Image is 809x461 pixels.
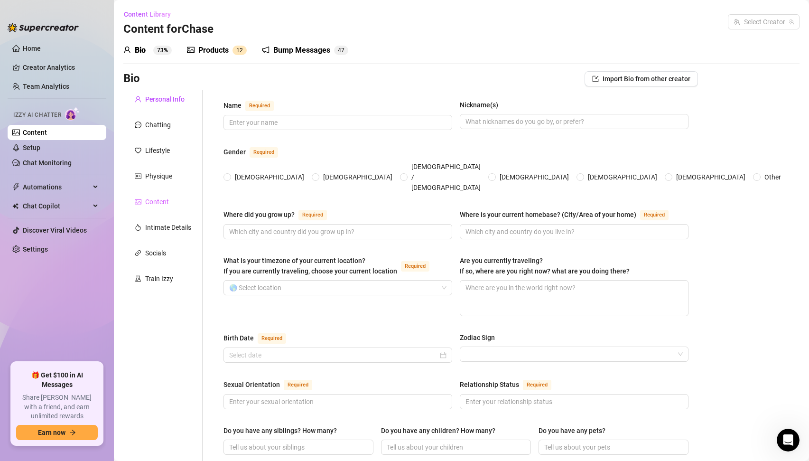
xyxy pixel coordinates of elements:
[245,101,274,111] span: Required
[460,332,502,343] label: Zodiac Sign
[229,350,438,360] input: Birth Date
[8,55,182,96] div: Ella says…
[229,396,445,407] input: Sexual Orientation
[460,332,495,343] div: Zodiac Sign
[223,209,295,220] div: Where did you grow up?
[465,116,681,127] input: Nickname(s)
[135,96,141,103] span: user
[539,425,605,436] div: Do you have any pets?
[223,425,344,436] label: Do you have any siblings? How many?
[496,172,573,182] span: [DEMOGRAPHIC_DATA]
[6,4,24,22] button: go back
[460,379,562,390] label: Relationship Status
[145,197,169,207] div: Content
[223,379,323,390] label: Sexual Orientation
[338,47,341,54] span: 4
[145,248,166,258] div: Socials
[381,425,502,436] label: Do you have any children? How many?
[381,425,495,436] div: Do you have any children? How many?
[23,45,41,52] a: Home
[334,46,348,55] sup: 47
[387,442,523,452] input: Do you have any children? How many?
[145,120,171,130] div: Chatting
[69,429,76,436] span: arrow-right
[135,45,146,56] div: Bio
[123,71,140,86] h3: Bio
[460,379,519,390] div: Relationship Status
[23,144,40,151] a: Setup
[23,159,72,167] a: Chat Monitoring
[83,252,177,271] button: I need an explanation❓
[40,5,56,20] img: Profile image for Ella
[12,220,177,247] button: Izzy Credits, billing & subscription or Affiliate Program 💵
[408,161,484,193] span: [DEMOGRAPHIC_DATA] / [DEMOGRAPHIC_DATA]
[135,173,141,179] span: idcard
[145,145,170,156] div: Lifestyle
[223,333,254,343] div: Birth Date
[23,179,90,195] span: Automations
[523,380,551,390] span: Required
[223,379,280,390] div: Sexual Orientation
[23,198,90,214] span: Chat Copilot
[116,196,177,215] button: Report Bug 🐛
[262,46,270,54] span: notification
[27,5,42,20] img: Profile image for Giselle
[258,333,286,344] span: Required
[145,222,191,233] div: Intimate Details
[16,371,98,389] span: 🎁 Get $100 in AI Messages
[16,425,98,440] button: Earn nowarrow-right
[12,203,19,209] img: Chat Copilot
[8,23,79,32] img: logo-BBDzfeDw.svg
[145,273,173,284] div: Train Izzy
[236,47,240,54] span: 1
[789,19,794,25] span: team
[23,226,87,234] a: Discover Viral Videos
[135,122,141,128] span: message
[223,257,397,275] span: What is your timezone of your current location? If you are currently traveling, choose your curre...
[672,172,749,182] span: [DEMOGRAPHIC_DATA]
[460,257,630,275] span: Are you currently traveling? If so, where are you right now? what are you doing there?
[223,209,337,220] label: Where did you grow up?
[465,396,681,407] input: Relationship Status
[465,226,681,237] input: Where is your current homebase? (City/Area of your home)
[223,147,246,157] div: Gender
[80,12,117,21] p: A few hours
[187,46,195,54] span: picture
[544,442,681,452] input: Do you have any pets?
[232,46,247,55] sup: 12
[223,100,242,111] div: Name
[460,209,679,220] label: Where is your current homebase? (City/Area of your home)
[585,71,698,86] button: Import Bio from other creator
[13,111,61,120] span: Izzy AI Chatter
[145,94,185,104] div: Personal Info
[319,172,396,182] span: [DEMOGRAPHIC_DATA]
[223,146,288,158] label: Gender
[223,332,297,344] label: Birth Date
[123,22,214,37] h3: Content for Chase
[640,210,669,220] span: Required
[23,245,48,253] a: Settings
[54,5,69,20] img: Profile image for Yoni
[124,10,171,18] span: Content Library
[65,107,80,121] img: AI Chatter
[123,7,178,22] button: Content Library
[15,60,132,70] div: Hey, What brings you here [DATE]?
[273,45,330,56] div: Bump Messages
[135,198,141,205] span: picture
[539,425,612,436] label: Do you have any pets?
[8,55,140,75] div: Hey, What brings you here [DATE]?[PERSON_NAME] • Just now
[73,5,132,12] h1: 🌟 Supercreator
[135,250,141,256] span: link
[145,171,172,181] div: Physique
[761,172,785,182] span: Other
[167,4,184,21] div: Close
[284,380,312,390] span: Required
[240,47,243,54] span: 2
[16,393,98,421] span: Share [PERSON_NAME] with a friend, and earn unlimited rewards
[592,75,599,82] span: import
[229,117,445,128] input: Name
[198,45,229,56] div: Products
[153,46,172,55] sup: 73%
[250,147,278,158] span: Required
[15,77,94,83] div: [PERSON_NAME] • Just now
